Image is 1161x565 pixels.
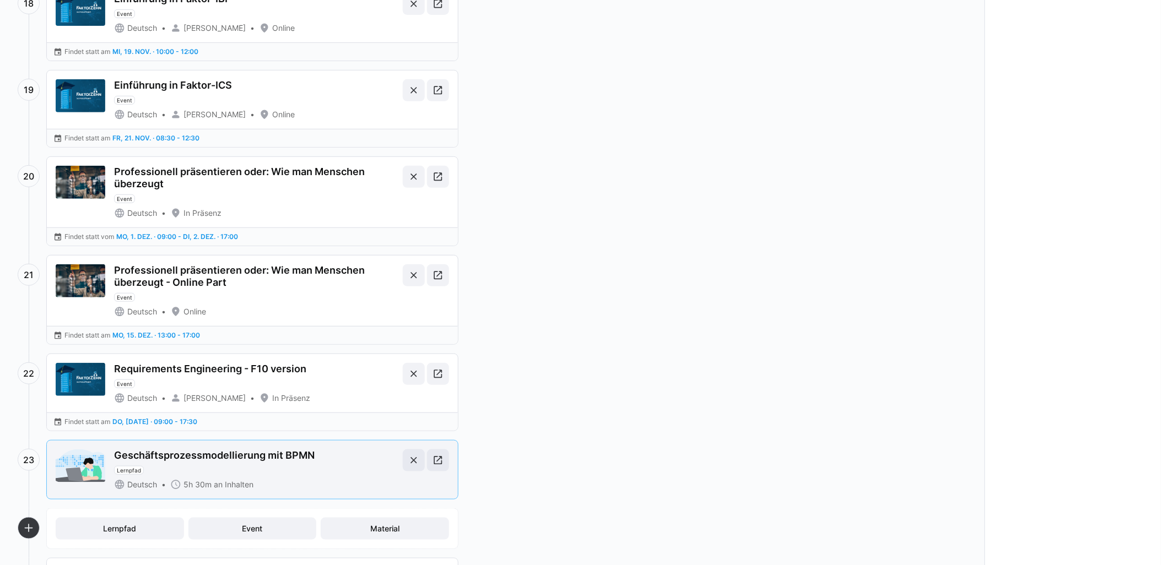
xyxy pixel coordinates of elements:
[56,264,105,297] img: Professionell präsentieren oder: Wie man Menschen überzeugt - Online Part
[321,518,449,540] button: Material
[112,331,200,339] span: Mo, 15. Dez. · 13:00 - 17:00
[114,449,315,461] div: Geschäftsprozessmodellierung mit BPMN
[56,166,105,199] img: Professionell präsentieren oder: Wie man Menschen überzeugt
[112,134,199,142] span: Fr, 21. Nov. · 08:30 - 12:30
[117,97,132,104] span: Event
[183,393,246,404] span: [PERSON_NAME]
[117,10,132,17] span: Event
[188,518,317,540] button: Event
[117,195,132,202] span: Event
[18,264,40,286] div: 21
[117,467,141,474] span: Lernpfad
[117,381,132,387] span: Event
[116,232,238,241] span: Mo, 1. Dez. · 09:00 - Di, 2. Dez. · 17:00
[183,479,253,490] span: 5h 30m an Inhalten
[18,79,40,101] div: 19
[114,166,398,190] div: Professionell präsentieren oder: Wie man Menschen überzeugt
[64,331,110,340] span: Findet statt am
[127,393,157,404] span: Deutsch
[241,523,264,534] span: Event
[56,518,184,540] button: Lernpfad
[64,232,114,241] span: Findet statt vom
[64,417,110,426] span: Findet statt am
[272,23,295,34] span: Online
[114,79,232,91] div: Einführung in Faktor-ICS
[272,393,310,404] span: In Präsenz
[56,449,105,482] img: Geschäftsprozessmodellierung mit BPMN
[369,523,401,534] span: Material
[64,47,110,56] span: Findet statt am
[18,165,40,187] div: 20
[183,109,246,120] span: [PERSON_NAME]
[127,306,157,317] span: Deutsch
[114,363,306,375] div: Requirements Engineering - F10 version
[117,294,132,301] span: Event
[183,306,206,317] span: Online
[56,79,105,112] img: Einführung in Faktor-ICS
[127,109,157,120] span: Deutsch
[112,417,197,426] span: Do, [DATE] · 09:00 - 17:30
[127,479,157,490] span: Deutsch
[64,134,110,143] span: Findet statt am
[183,23,246,34] span: [PERSON_NAME]
[56,363,105,396] img: Requirements Engineering - F10 version
[127,208,157,219] span: Deutsch
[114,264,398,289] div: Professionell präsentieren oder: Wie man Menschen überzeugt - Online Part
[272,109,295,120] span: Online
[101,523,138,534] span: Lernpfad
[127,23,157,34] span: Deutsch
[18,362,40,384] div: 22
[112,47,198,56] span: Mi, 19. Nov. · 10:00 - 12:00
[183,208,222,219] span: In Präsenz
[18,449,40,471] div: 23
